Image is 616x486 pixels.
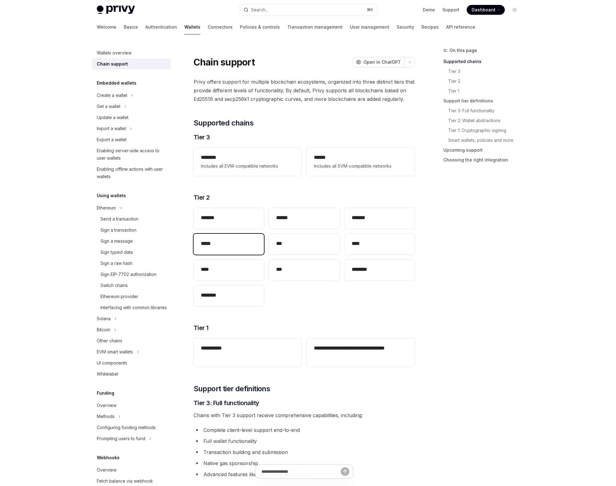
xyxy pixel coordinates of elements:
[97,114,128,121] div: Update a wallet
[100,260,132,267] div: Sign a raw hash
[422,20,439,34] a: Recipes
[97,326,110,333] div: Bitcoin
[100,293,138,300] div: Ethereum provider
[92,291,171,302] a: Ethereum provider
[92,225,171,236] a: Sign a transaction
[97,165,167,180] div: Enabling offline actions with user wallets
[100,271,156,278] div: Sign EIP-7702 authorization
[145,20,177,34] a: Authentication
[97,454,120,461] h5: Webhooks
[443,76,524,86] a: Tier 2
[443,135,524,145] a: Smart wallets, policies and more
[97,435,145,442] div: Prompting users to fund
[446,20,475,34] a: API reference
[92,269,171,280] a: Sign EIP-7702 authorization
[194,411,415,420] span: Chains with Tier 3 support receive comprehensive capabilities, including:
[510,5,520,15] button: Toggle dark mode
[124,20,138,34] a: Basics
[97,136,127,143] div: Export a wallet
[194,78,415,103] span: Privy offers support for multiple blockchain ecosystems, organized into three distinct tiers that...
[443,96,524,106] a: Support tier definitions
[194,193,210,202] span: Tier 2
[97,49,131,57] div: Wallets overview
[443,155,524,165] a: Choosing the right integration
[397,20,414,34] a: Security
[350,20,389,34] a: User management
[92,357,171,368] a: UI components
[97,370,118,378] div: Whitelabel
[443,125,524,135] a: Tier 1: Cryptographic signing
[92,335,171,346] a: Other chains
[194,426,415,434] li: Complete client-level support end-to-end
[314,162,407,170] span: Includes all SVM-compatible networks
[240,20,280,34] a: Policies & controls
[97,92,127,99] div: Create a wallet
[92,368,171,380] a: Whitelabel
[97,389,114,397] h5: Funding
[423,7,435,13] a: Demo
[92,247,171,258] a: Sign typed data
[239,4,377,15] button: Search...⌘K
[449,47,477,54] span: On this page
[97,6,135,14] img: light logo
[287,20,343,34] a: Transaction management
[443,106,524,116] a: Tier 3: Full functionality
[92,145,171,164] a: Enabling server-side access to user wallets
[92,302,171,313] a: Interfacing with common libraries
[97,477,153,485] div: Fetch balance via webhook
[100,237,133,245] div: Sign a message
[92,101,171,112] button: Get a wallet
[92,422,171,433] a: Configuring funding methods
[92,164,171,182] a: Enabling offline actions with user wallets
[184,20,200,34] a: Wallets
[443,57,524,66] a: Supported chains
[194,324,209,332] span: Tier 1
[194,384,270,394] span: Support tier definitions
[363,59,401,65] span: Open in ChatGPT
[97,147,167,162] div: Enabling server-side access to user wallets
[92,236,171,247] a: Sign a message
[467,5,505,15] a: Dashboard
[194,57,255,68] h1: Chain support
[92,400,171,411] a: Overview
[92,134,171,145] a: Export a wallet
[97,79,136,87] h5: Embedded wallets
[97,315,111,322] div: Solana
[97,125,126,132] div: Import a wallet
[352,57,405,67] button: Open in ChatGPT
[92,313,171,324] button: Solana
[251,6,268,14] div: Search...
[100,215,138,223] div: Send a transaction
[92,202,171,213] button: Ethereum
[443,145,524,155] a: Upcoming support
[442,7,459,13] a: Support
[307,148,415,176] a: **** *Includes all SVM-compatible networks
[97,192,126,199] h5: Using wallets
[92,213,171,225] a: Send a transaction
[97,466,116,474] div: Overview
[97,402,116,409] div: Overview
[92,123,171,134] button: Import a wallet
[92,346,171,357] button: EVM smart wallets
[367,7,373,12] span: ⌘ K
[208,20,233,34] a: Connectors
[194,437,415,445] li: Full wallet functionality
[100,226,136,234] div: Sign a transaction
[92,112,171,123] a: Update a wallet
[97,359,127,367] div: UI components
[201,162,294,170] span: Includes all EVM-compatible networks
[92,90,171,101] button: Create a wallet
[97,348,133,356] div: EVM smart wallets
[443,116,524,125] a: Tier 2: Wallet abstractions
[92,47,171,58] a: Wallets overview
[97,413,115,420] div: Methods
[341,467,349,476] button: Send message
[97,337,122,345] div: Other chains
[97,424,156,431] div: Configuring funding methods
[100,249,133,256] div: Sign typed data
[97,60,128,68] div: Chain support
[194,448,415,456] li: Transaction building and submission
[261,465,341,478] input: Ask a question...
[97,204,116,212] div: Ethereum
[92,464,171,476] a: Overview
